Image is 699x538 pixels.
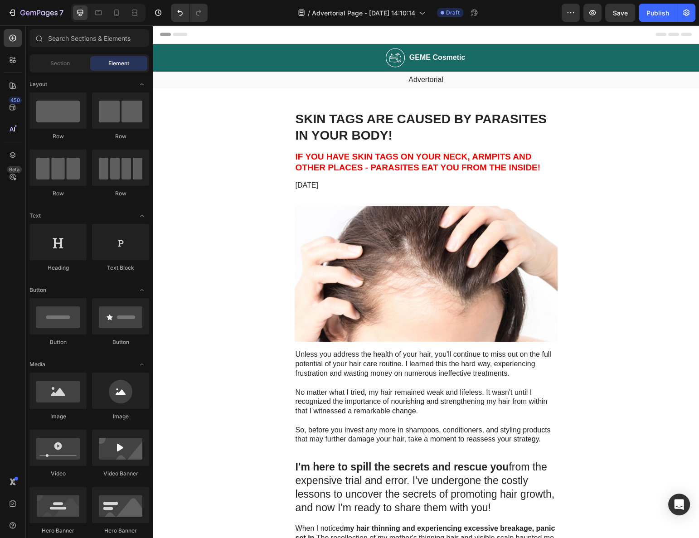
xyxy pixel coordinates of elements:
p: ⁠⁠⁠⁠⁠⁠⁠ [143,86,404,119]
span: Element [108,59,129,68]
strong: my hair thinning and experiencing excessive breakage, panic set in. [143,499,403,516]
span: Text [29,212,41,220]
h2: GEME Cosmetic [256,27,314,38]
button: 7 [4,4,68,22]
span: Section [50,59,70,68]
button: Publish [639,4,677,22]
span: Save [613,9,628,17]
iframe: Design area [153,25,699,538]
div: Video Banner [92,470,149,478]
div: Video [29,470,87,478]
div: Publish [646,8,669,18]
h1: Rich Text Editor. Editing area: main [142,85,405,120]
p: No matter what I tried, my hair remained weak and lifeless. It wasn't until I recognized the impo... [143,363,404,391]
p: Advertorial [1,50,545,59]
span: Advertorial Page - [DATE] 14:10:14 [312,8,415,18]
div: Row [92,189,149,198]
img: gempages_432750572815254551-867b3b92-1406-4fb6-94ce-98dfd5fc9646.png [142,180,405,317]
div: 450 [9,97,22,104]
span: Toggle open [135,283,149,297]
span: Toggle open [135,77,149,92]
span: / [308,8,310,18]
strong: IF YOU HAVE SKIN TAGS ON YOUR NECK, ARMPITS AND OTHER PLACES - PARASITES EAT YOU FROM THE INSIDE! [143,126,388,147]
p: Unless you address the health of your hair, you'll continue to miss out on the full potential of ... [143,325,404,353]
span: Toggle open [135,357,149,372]
button: Save [605,4,635,22]
div: Row [92,132,149,141]
span: Media [29,360,45,368]
span: Layout [29,80,47,88]
span: Toggle open [135,208,149,223]
p: [DATE] [143,155,404,165]
div: Row [29,132,87,141]
div: Hero Banner [29,527,87,535]
strong: SKIN TAGS ARE CAUSED BY PARASITES IN YOUR BODY! [143,87,394,117]
h2: Rich Text Editor. Editing area: main [142,125,405,149]
input: Search Sections & Elements [29,29,149,47]
div: Open Intercom Messenger [668,494,690,515]
div: Button [92,338,149,346]
div: Row [29,189,87,198]
div: Heading [29,264,87,272]
div: Undo/Redo [171,4,208,22]
strong: I'm here to spill the secrets and rescue you [143,436,356,447]
p: So, before you invest any more in shampoos, conditioners, and styling products that may further d... [143,400,404,419]
p: 7 [59,7,63,18]
div: Image [92,412,149,421]
div: Image [29,412,87,421]
p: from the expensive trial and error. I've undergone the costly lessons to uncover the secrets of p... [143,435,404,490]
span: Button [29,286,46,294]
div: Hero Banner [92,527,149,535]
span: Draft [446,9,460,17]
div: Button [29,338,87,346]
div: Text Block [92,264,149,272]
p: When I noticed The recollection of my mother's thinning hair and visible scalp haunted me—I was d... [143,499,404,536]
p: ⁠⁠⁠⁠⁠⁠⁠ [143,126,404,148]
div: Beta [7,166,22,173]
